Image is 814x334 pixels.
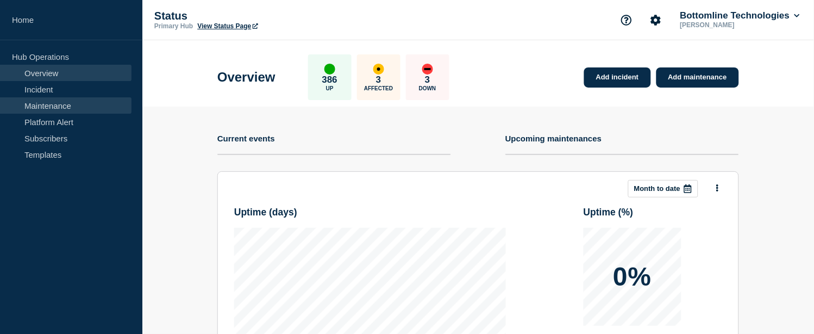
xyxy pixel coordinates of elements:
p: Affected [364,85,393,91]
h1: Overview [217,70,275,85]
a: Add maintenance [656,67,739,88]
p: 3 [425,75,430,85]
p: 386 [322,75,337,85]
p: 3 [376,75,381,85]
h4: Upcoming maintenances [505,134,602,143]
div: affected [373,64,384,75]
button: Month to date [628,180,698,197]
button: Support [615,9,638,32]
button: Bottomline Technologies [678,10,802,21]
div: up [324,64,335,75]
a: Add incident [584,67,651,88]
p: Status [154,10,372,22]
p: 0% [613,264,652,290]
p: Month to date [634,184,680,193]
h3: Uptime ( % ) [584,207,634,218]
p: [PERSON_NAME] [678,21,791,29]
div: down [422,64,433,75]
p: Up [326,85,334,91]
h4: Current events [217,134,275,143]
p: Down [419,85,436,91]
p: Primary Hub [154,22,193,30]
a: View Status Page [197,22,258,30]
h3: Uptime ( days ) [234,207,297,218]
button: Account settings [644,9,667,32]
